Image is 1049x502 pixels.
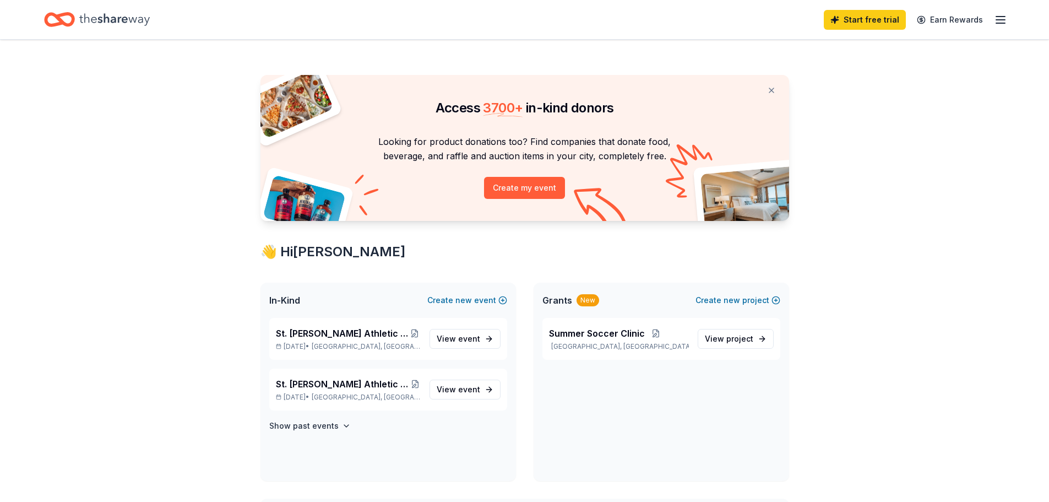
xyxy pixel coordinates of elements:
span: new [724,294,740,307]
div: 👋 Hi [PERSON_NAME] [260,243,789,261]
button: Show past events [269,419,351,433]
div: New [577,294,599,306]
span: In-Kind [269,294,300,307]
a: Home [44,7,150,33]
span: event [458,385,480,394]
p: [GEOGRAPHIC_DATA], [GEOGRAPHIC_DATA] [549,342,689,351]
span: [GEOGRAPHIC_DATA], [GEOGRAPHIC_DATA] [312,393,420,402]
span: project [726,334,753,343]
a: Start free trial [824,10,906,30]
a: Earn Rewards [910,10,990,30]
span: St. [PERSON_NAME] Athletic Association - Annual Bull Roast [276,327,410,340]
span: Summer Soccer Clinic [549,327,645,340]
a: View project [698,329,774,349]
span: View [437,383,480,396]
img: Pizza [248,68,334,139]
span: View [437,332,480,346]
p: [DATE] • [276,393,421,402]
button: Createnewevent [427,294,507,307]
span: new [455,294,472,307]
img: Curvy arrow [574,188,629,229]
p: Looking for product donations too? Find companies that donate food, beverage, and raffle and auct... [274,134,776,164]
span: [GEOGRAPHIC_DATA], [GEOGRAPHIC_DATA] [312,342,420,351]
span: St. [PERSON_NAME] Athletic Association - Annual Golf Tournament [276,377,411,391]
button: Createnewproject [695,294,780,307]
span: View [705,332,753,346]
span: 3700 + [483,100,523,116]
span: Access in-kind donors [436,100,614,116]
button: Create my event [484,177,565,199]
p: [DATE] • [276,342,421,351]
span: Grants [542,294,572,307]
a: View event [430,329,501,349]
span: event [458,334,480,343]
a: View event [430,380,501,400]
h4: Show past events [269,419,339,433]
